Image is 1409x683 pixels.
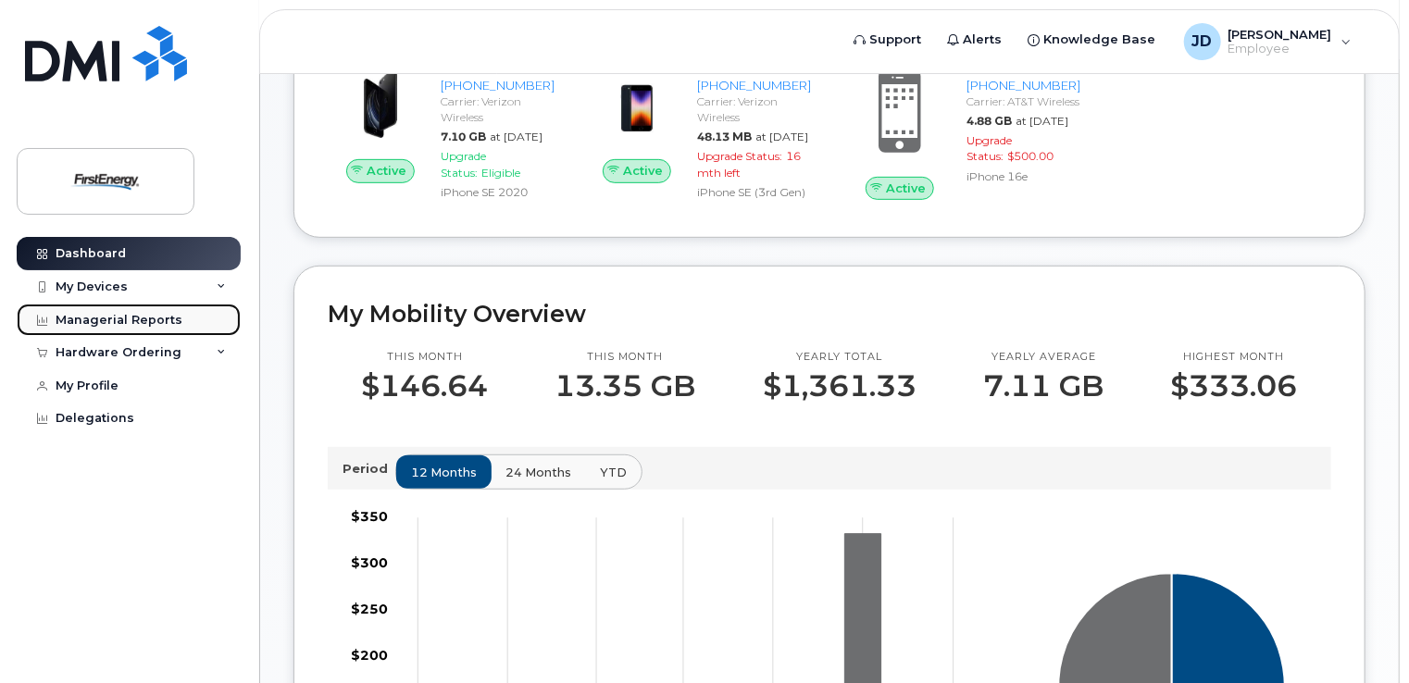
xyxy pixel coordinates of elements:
tspan: $250 [351,602,388,618]
span: Upgrade Status: [966,133,1012,163]
span: 16 mth left [697,149,801,179]
a: Active[PERSON_NAME][PHONE_NUMBER]Carrier: AT&T Wireless4.88 GBat [DATE]Upgrade Status:$500.00iPho... [841,56,1075,200]
div: [PHONE_NUMBER] [441,77,555,94]
span: at [DATE] [1016,114,1068,128]
p: Period [343,460,395,478]
span: JD [1192,31,1213,53]
p: Yearly total [763,350,916,365]
span: $500.00 [1007,149,1054,163]
div: iPhone SE 2020 [441,184,555,200]
p: $146.64 [361,369,488,403]
h2: My Mobility Overview [328,300,1331,328]
div: iPhone 16e [966,168,1080,184]
div: Carrier: Verizon Wireless [697,93,811,125]
p: $1,361.33 [763,369,916,403]
span: Active [886,180,926,197]
a: Active[PERSON_NAME][PHONE_NUMBER]Carrier: Verizon Wireless48.13 MBat [DATE]Upgrade Status:16 mth ... [584,56,818,204]
p: This month [555,350,696,365]
tspan: $200 [351,648,388,664]
p: Yearly average [983,350,1104,365]
span: Employee [1228,42,1332,56]
span: Support [870,31,922,49]
a: Knowledge Base [1016,21,1169,58]
img: image20231002-3703462-2fle3a.jpeg [343,65,418,141]
a: Active[PERSON_NAME][PHONE_NUMBER]Carrier: Verizon Wireless7.10 GBat [DATE]Upgrade Status:Eligible... [328,56,562,204]
p: This month [361,350,488,365]
p: Highest month [1171,350,1298,365]
div: Carrier: AT&T Wireless [966,93,1080,109]
span: Knowledge Base [1044,31,1156,49]
span: Alerts [964,31,1003,49]
p: 7.11 GB [983,369,1104,403]
span: 24 months [505,464,571,481]
span: Eligible [481,166,520,180]
iframe: Messenger Launcher [1328,602,1395,669]
span: YTD [600,464,627,481]
span: at [DATE] [490,130,542,143]
span: 7.10 GB [441,130,486,143]
tspan: $350 [351,509,388,526]
div: [PHONE_NUMBER] [966,77,1080,94]
div: iPhone SE (3rd Gen) [697,184,811,200]
span: 4.88 GB [966,114,1012,128]
p: $333.06 [1171,369,1298,403]
span: Upgrade Status: [697,149,782,163]
span: Upgrade Status: [441,149,486,179]
div: Jacobs, Daniel S [1171,23,1365,60]
span: at [DATE] [755,130,808,143]
div: Carrier: Verizon Wireless [441,93,555,125]
span: Active [623,162,663,180]
span: [PERSON_NAME] [1228,27,1332,42]
p: 13.35 GB [555,369,696,403]
div: [PHONE_NUMBER] [697,77,811,94]
a: Support [842,21,935,58]
span: Active [367,162,406,180]
a: Alerts [935,21,1016,58]
img: image20231002-3703462-1angbar.jpeg [599,65,675,141]
span: 48.13 MB [697,130,752,143]
tspan: $300 [351,555,388,572]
